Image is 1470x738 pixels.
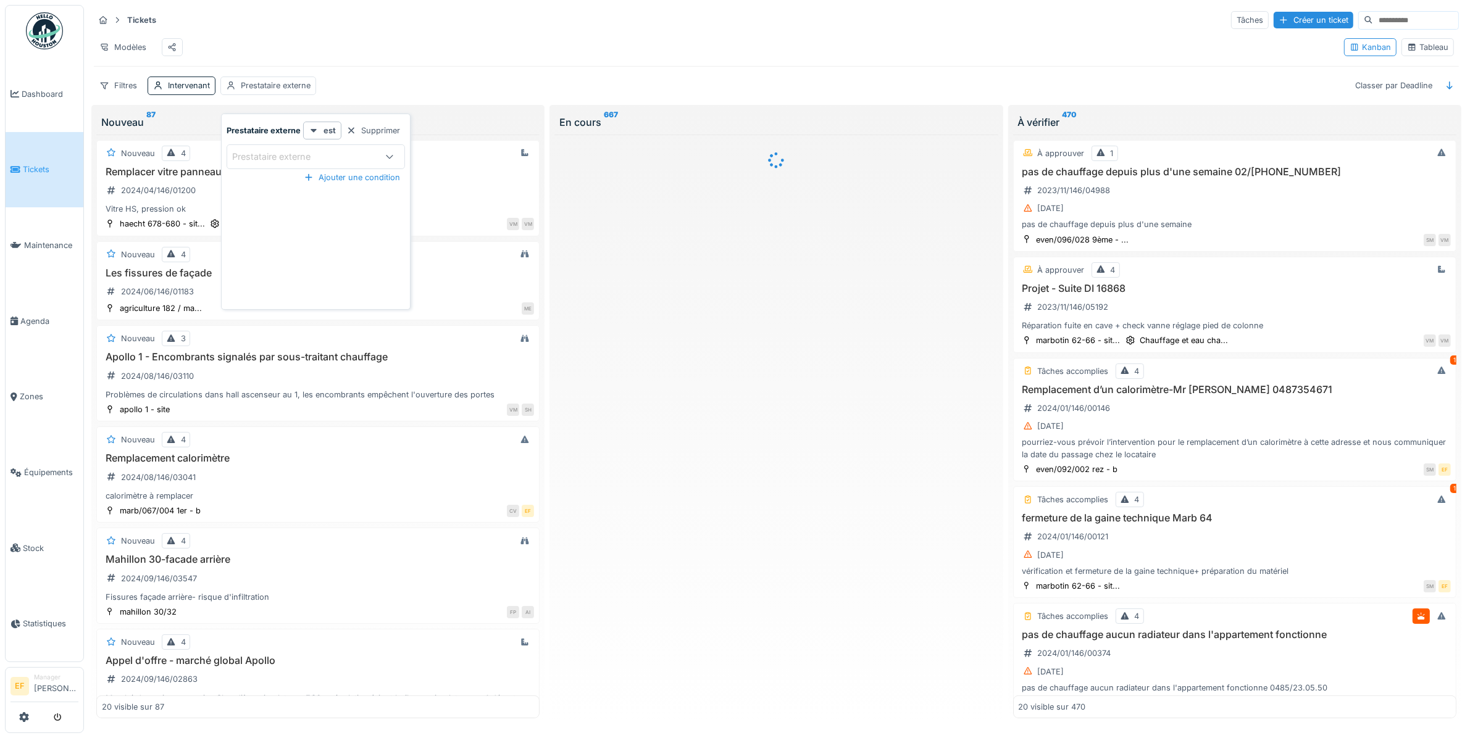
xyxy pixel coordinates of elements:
[1063,115,1077,130] sup: 470
[1019,701,1086,713] div: 20 visible sur 470
[324,125,336,136] strong: est
[23,164,78,175] span: Tickets
[146,115,156,130] sup: 87
[1037,580,1121,592] div: marbotin 62-66 - sit...
[121,249,155,260] div: Nouveau
[507,404,519,416] div: VM
[1038,365,1109,377] div: Tâches accomplies
[121,184,196,196] div: 2024/04/146/01200
[1231,11,1269,29] div: Tâches
[1019,283,1451,294] h3: Projet - Suite DI 16868
[522,404,534,416] div: SH
[22,88,78,100] span: Dashboard
[102,553,534,565] h3: Mahillon 30-facade arrière
[101,115,535,130] div: Nouveau
[120,606,177,618] div: mahillon 30/32
[1038,301,1109,313] div: 2023/11/146/05192
[24,239,78,251] span: Maintenance
[102,490,534,502] div: calorimètre à remplacer
[522,218,534,230] div: VM
[1111,264,1116,276] div: 4
[121,333,155,344] div: Nouveau
[1350,77,1438,94] div: Classer par Deadline
[1038,420,1064,432] div: [DATE]
[1038,202,1064,214] div: [DATE]
[181,535,186,547] div: 4
[227,125,301,136] strong: Prestataire externe
[1038,494,1109,505] div: Tâches accomplies
[121,370,194,382] div: 2024/08/146/03110
[1019,565,1451,577] div: vérification et fermeture de la gaine technique+ préparation du matériel
[181,636,186,648] div: 4
[24,466,78,478] span: Équipements
[168,80,210,91] div: Intervenant
[1019,384,1451,396] h3: Remplacement d’un calorimètre-Mr [PERSON_NAME] 0487354671
[20,315,78,327] span: Agenda
[522,505,534,517] div: EF
[102,166,534,178] h3: Remplacer vitre panneau solaire
[341,122,405,139] div: Supprimer
[26,12,63,49] img: Badge_color-CXgf-gQk.svg
[1019,218,1451,230] div: pas de chauffage depuis plus d'une semaine
[1424,234,1436,246] div: SM
[102,452,534,464] h3: Remplacement calorimètre
[181,434,186,446] div: 4
[1038,549,1064,561] div: [DATE]
[1019,629,1451,641] h3: pas de chauffage aucun radiateur dans l'appartement fonctionne
[1019,166,1451,178] h3: pas de chauffage depuis plus d'une semaine 02/[PHONE_NUMBER]
[23,542,78,554] span: Stock
[120,218,205,230] div: haecht 678-680 - sit...
[1274,12,1353,28] div: Créer un ticket
[1439,234,1451,246] div: VM
[10,677,29,695] li: EF
[121,471,196,483] div: 2024/08/146/03041
[507,606,519,618] div: FP
[34,673,78,682] div: Manager
[102,389,534,400] div: Problèmes de circulations dans hall ascenseur au 1, les encombrants empêchent l'ouverture des portes
[1019,512,1451,524] h3: fermeture de la gaine technique Marb 64
[102,203,534,215] div: Vitre HS, pression ok
[241,80,311,91] div: Prestataire externe
[1450,484,1459,493] div: 1
[20,391,78,402] span: Zones
[94,38,152,56] div: Modèles
[23,618,78,629] span: Statistiques
[121,673,198,685] div: 2024/09/146/02863
[1037,334,1121,346] div: marbotin 62-66 - sit...
[1407,41,1448,53] div: Tableau
[102,591,534,603] div: Fissures façade arrière- risque d'infiltration
[102,351,534,363] h3: Apollo 1 - Encombrants signalés par sous-traitant chauffage
[1019,682,1451,694] div: pas de chauffage aucun radiateur dans l'appartement fonctionne 0485/23.05.50
[1350,41,1391,53] div: Kanban
[1019,436,1451,460] div: pourriez-vous prévoir l’intervention pour le remplacement d’un calorimètre à cette adresse et nou...
[507,505,519,517] div: CV
[1019,320,1451,331] div: Réparation fuite en cave + check vanne réglage pied de colonne
[1439,334,1451,347] div: VM
[232,150,328,164] div: Prestataire externe
[102,692,534,716] div: Marché de remise en sercice Chaudière, circulateurs ECS + régulation (ajout boilers + circulateur...
[120,505,201,516] div: marb/067/004 1er - b
[507,218,519,230] div: VM
[1424,334,1436,347] div: VM
[522,606,534,618] div: AI
[1038,531,1109,542] div: 2024/01/146/00121
[1038,184,1111,196] div: 2023/11/146/04988
[1038,666,1064,678] div: [DATE]
[1038,147,1085,159] div: À approuver
[121,573,197,584] div: 2024/09/146/03547
[181,333,186,344] div: 3
[94,77,143,94] div: Filtres
[604,115,618,130] sup: 667
[102,701,164,713] div: 20 visible sur 87
[1140,334,1229,346] div: Chauffage et eau cha...
[1135,365,1140,377] div: 4
[121,147,155,159] div: Nouveau
[1018,115,1451,130] div: À vérifier
[1111,147,1114,159] div: 1
[1424,463,1436,476] div: SM
[1038,610,1109,622] div: Tâches accomplies
[1450,355,1459,365] div: 1
[34,673,78,699] li: [PERSON_NAME]
[1439,463,1451,476] div: EF
[522,302,534,315] div: ME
